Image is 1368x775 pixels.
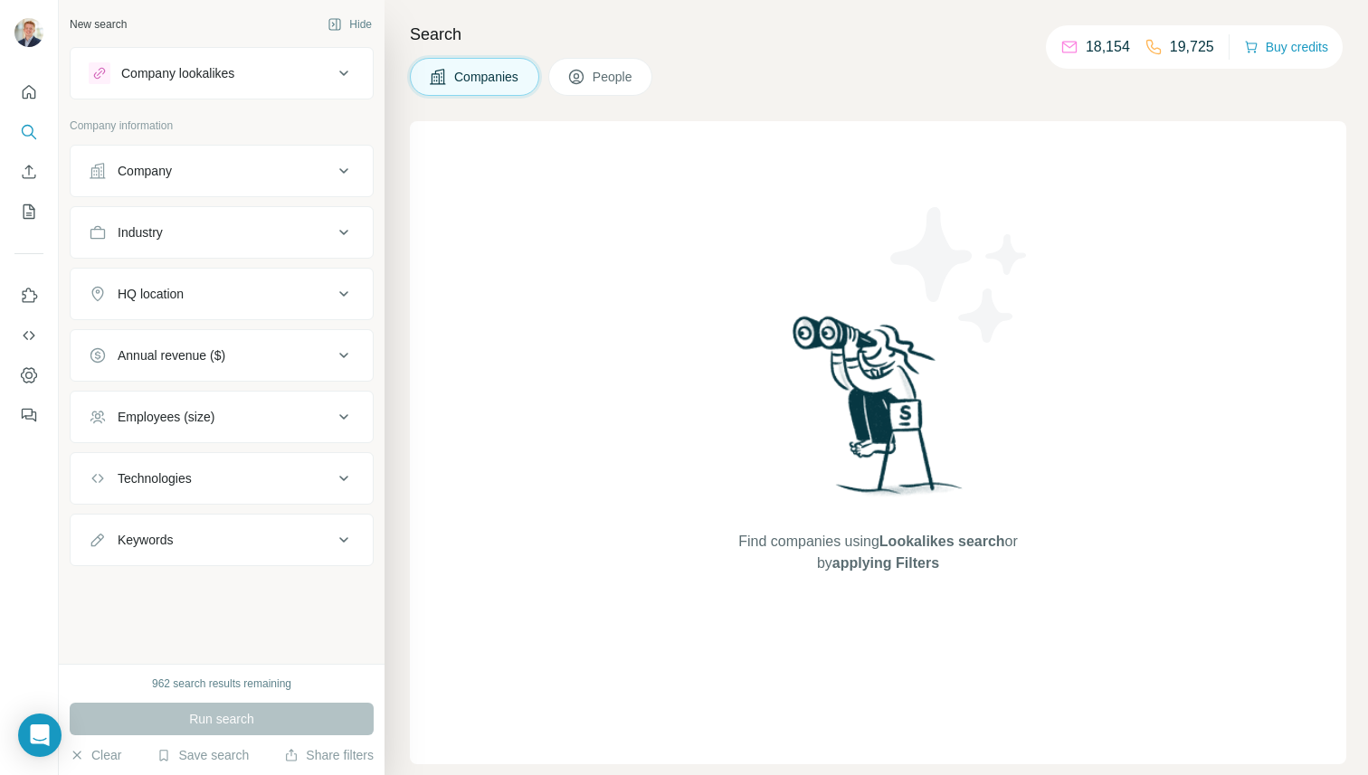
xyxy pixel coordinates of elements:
[118,531,173,549] div: Keywords
[118,469,192,487] div: Technologies
[315,11,385,38] button: Hide
[14,116,43,148] button: Search
[14,359,43,392] button: Dashboard
[118,162,172,180] div: Company
[71,334,373,377] button: Annual revenue ($)
[118,346,225,364] div: Annual revenue ($)
[14,319,43,352] button: Use Surfe API
[71,149,373,193] button: Company
[70,16,127,33] div: New search
[14,18,43,47] img: Avatar
[14,279,43,312] button: Use Surfe on LinkedIn
[71,211,373,254] button: Industry
[118,223,163,241] div: Industry
[14,399,43,431] button: Feedback
[71,518,373,562] button: Keywords
[71,457,373,500] button: Technologies
[1244,34,1328,60] button: Buy credits
[593,68,634,86] span: People
[71,272,373,316] button: HQ location
[14,76,43,109] button: Quick start
[14,156,43,188] button: Enrich CSV
[733,531,1022,574] span: Find companies using or by
[879,534,1005,549] span: Lookalikes search
[71,395,373,439] button: Employees (size)
[832,555,939,571] span: applying Filters
[70,746,121,764] button: Clear
[1170,36,1214,58] p: 19,725
[71,52,373,95] button: Company lookalikes
[410,22,1346,47] h4: Search
[152,676,291,692] div: 962 search results remaining
[18,714,62,757] div: Open Intercom Messenger
[879,194,1041,356] img: Surfe Illustration - Stars
[121,64,234,82] div: Company lookalikes
[284,746,374,764] button: Share filters
[118,408,214,426] div: Employees (size)
[784,311,973,513] img: Surfe Illustration - Woman searching with binoculars
[70,118,374,134] p: Company information
[157,746,249,764] button: Save search
[14,195,43,228] button: My lists
[454,68,520,86] span: Companies
[118,285,184,303] div: HQ location
[1086,36,1130,58] p: 18,154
